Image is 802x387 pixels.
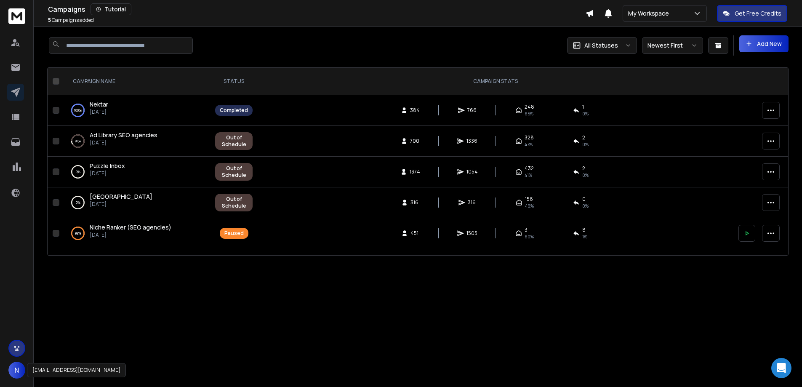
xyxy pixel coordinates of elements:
[467,107,477,114] span: 766
[76,198,80,207] p: 0 %
[75,137,81,145] p: 91 %
[74,106,82,115] p: 100 %
[466,230,477,237] span: 1505
[63,95,210,126] td: 100%Nektar[DATE]
[410,138,419,144] span: 700
[75,229,81,238] p: 99 %
[525,196,533,203] span: 156
[220,107,248,114] div: Completed
[584,41,618,50] p: All Statuses
[48,3,586,15] div: Campaigns
[48,17,94,24] p: Campaigns added
[410,199,419,206] span: 316
[525,165,534,172] span: 432
[525,110,533,117] span: 65 %
[90,131,157,139] a: Ad Library SEO agencies
[525,172,532,179] span: 41 %
[90,192,152,200] span: [GEOGRAPHIC_DATA]
[525,141,533,148] span: 47 %
[739,35,789,52] button: Add New
[90,201,152,208] p: [DATE]
[90,223,171,232] a: Niche Ranker (SEO agencies)
[582,141,589,148] span: 0 %
[90,192,152,201] a: [GEOGRAPHIC_DATA]
[27,363,126,377] div: [EMAIL_ADDRESS][DOMAIN_NAME]
[76,168,80,176] p: 0 %
[468,199,476,206] span: 316
[224,230,244,237] div: Paused
[90,162,125,170] a: Puzzle Inbox
[582,172,589,179] span: 0 %
[63,68,210,95] th: CAMPAIGN NAME
[642,37,703,54] button: Newest First
[63,218,210,249] td: 99%Niche Ranker (SEO agencies)[DATE]
[525,203,534,209] span: 49 %
[258,68,733,95] th: CAMPAIGN STATS
[90,100,108,108] span: Nektar
[210,68,258,95] th: STATUS
[90,232,171,238] p: [DATE]
[582,233,587,240] span: 1 %
[410,168,420,175] span: 1374
[525,227,528,233] span: 3
[8,362,25,379] button: N
[90,170,125,177] p: [DATE]
[63,157,210,187] td: 0%Puzzle Inbox[DATE]
[466,138,477,144] span: 1336
[63,187,210,218] td: 0%[GEOGRAPHIC_DATA][DATE]
[771,358,791,378] div: Open Intercom Messenger
[582,110,589,117] span: 0 %
[90,100,108,109] a: Nektar
[525,104,534,110] span: 248
[735,9,781,18] p: Get Free Credits
[582,165,585,172] span: 2
[582,203,589,209] span: 0 %
[91,3,131,15] button: Tutorial
[48,16,51,24] span: 5
[717,5,787,22] button: Get Free Credits
[582,104,584,110] span: 1
[410,107,420,114] span: 384
[90,109,108,115] p: [DATE]
[63,126,210,157] td: 91%Ad Library SEO agencies[DATE]
[220,134,248,148] div: Out of Schedule
[582,227,586,233] span: 8
[90,139,157,146] p: [DATE]
[582,134,585,141] span: 2
[628,9,672,18] p: My Workspace
[220,196,248,209] div: Out of Schedule
[582,196,586,203] span: 0
[466,168,478,175] span: 1054
[525,134,534,141] span: 328
[410,230,419,237] span: 451
[525,233,534,240] span: 60 %
[220,165,248,179] div: Out of Schedule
